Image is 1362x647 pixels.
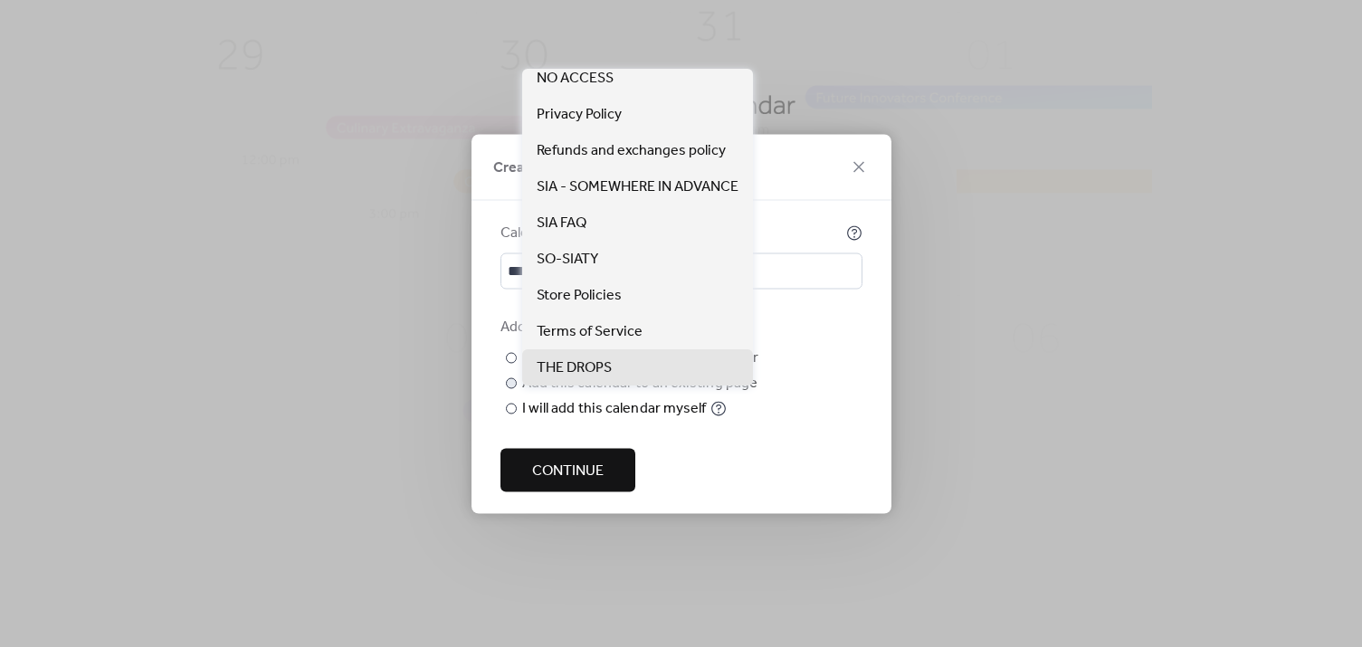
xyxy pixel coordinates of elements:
div: I will add this calendar myself [522,397,707,419]
span: Privacy Policy [537,104,622,126]
button: Continue [500,448,635,491]
div: Add calendar to your site [500,316,859,338]
span: Refunds and exchanges policy [537,140,726,162]
span: SO-SIATY [537,249,598,271]
span: Store Policies [537,285,622,307]
span: Terms of Service [537,321,643,343]
span: THE DROPS [537,357,612,379]
span: NO ACCESS [537,68,614,90]
span: SIA - SOMEWHERE IN ADVANCE [537,176,738,198]
div: Calendar name [500,222,843,243]
span: SIA FAQ [537,213,586,234]
span: Create your calendar [493,157,627,178]
span: Continue [532,460,604,481]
